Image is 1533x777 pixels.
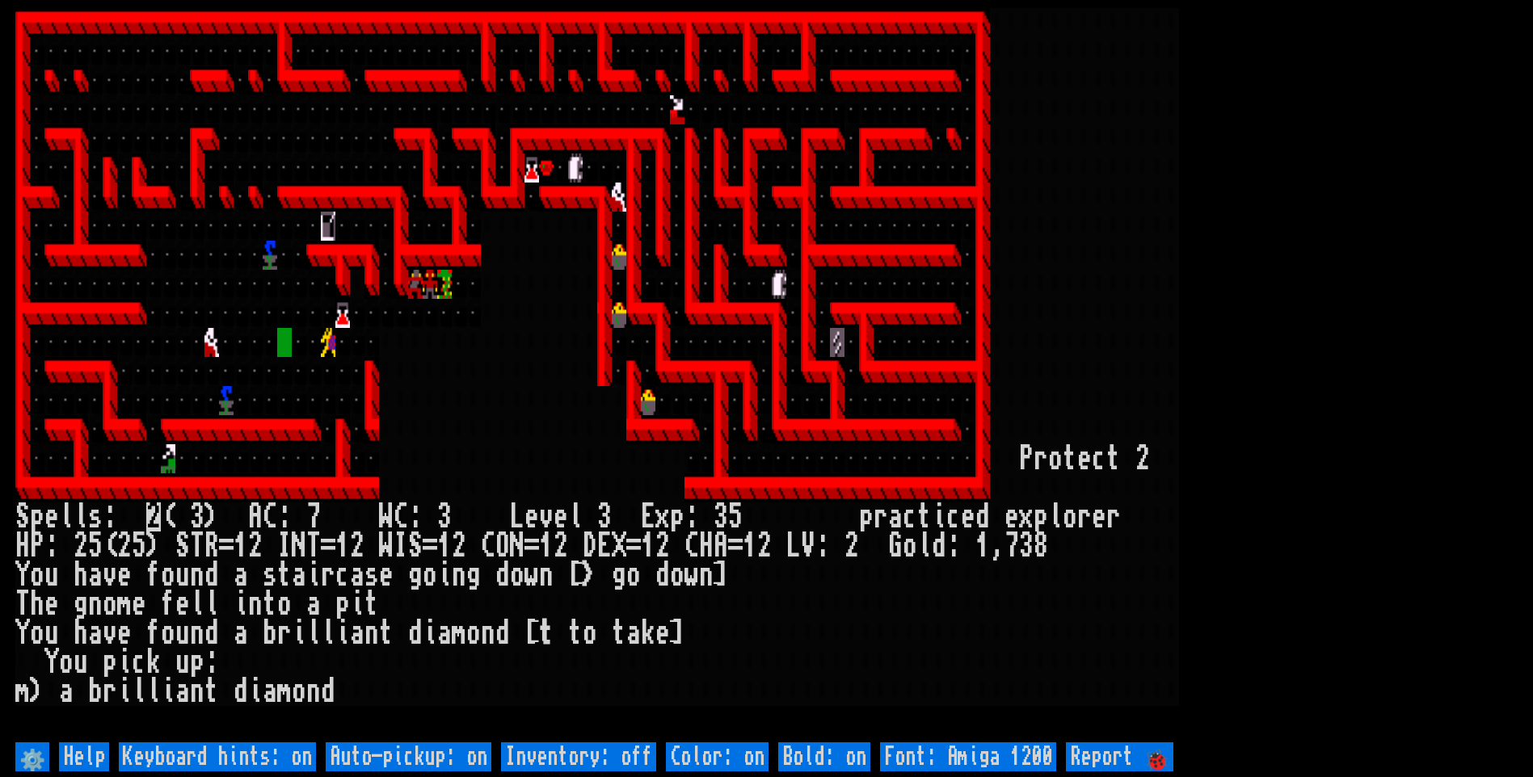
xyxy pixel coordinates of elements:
div: n [190,619,204,648]
div: R [204,531,219,561]
div: : [946,531,961,561]
div: W [379,502,394,531]
div: 2 [350,531,364,561]
div: o [510,561,524,590]
div: o [277,590,292,619]
div: n [699,561,714,590]
div: r [1034,444,1048,473]
div: = [423,531,437,561]
div: = [321,531,335,561]
div: 1 [975,531,990,561]
div: d [495,561,510,590]
div: e [175,590,190,619]
div: 2 [248,531,263,561]
div: V [801,531,815,561]
div: Y [44,648,59,677]
input: Report 🐞 [1066,742,1173,771]
div: a [234,619,248,648]
div: c [335,561,350,590]
div: p [190,648,204,677]
div: e [44,590,59,619]
div: 1 [641,531,655,561]
div: i [161,677,175,706]
div: u [44,561,59,590]
div: e [44,502,59,531]
div: e [1077,444,1092,473]
div: S [15,502,30,531]
div: 7 [1004,531,1019,561]
div: 1 [234,531,248,561]
div: d [204,619,219,648]
div: ( [161,502,175,531]
div: o [670,561,684,590]
div: : [277,502,292,531]
div: l [1048,502,1063,531]
input: Inventory: off [501,742,656,771]
div: 2 [452,531,466,561]
div: e [655,619,670,648]
div: P [30,531,44,561]
div: t [263,590,277,619]
div: 2 [655,531,670,561]
div: o [161,619,175,648]
div: g [74,590,88,619]
div: p [103,648,117,677]
div: r [103,677,117,706]
div: d [495,619,510,648]
div: n [190,677,204,706]
div: m [277,677,292,706]
div: H [15,531,30,561]
div: X [612,531,626,561]
div: ] [714,561,728,590]
div: h [74,561,88,590]
div: g [612,561,626,590]
div: l [204,590,219,619]
div: a [88,619,103,648]
div: n [539,561,554,590]
div: t [277,561,292,590]
div: e [117,619,132,648]
div: e [1092,502,1106,531]
div: r [1106,502,1121,531]
div: A [714,531,728,561]
div: ) [204,502,219,531]
div: a [175,677,190,706]
div: c [903,502,917,531]
div: E [597,531,612,561]
div: ( [103,531,117,561]
div: b [263,619,277,648]
div: n [452,561,466,590]
div: 8 [1034,531,1048,561]
div: e [379,561,394,590]
div: t [539,619,554,648]
div: 1 [335,531,350,561]
div: o [903,531,917,561]
div: h [74,619,88,648]
div: f [146,619,161,648]
div: 2 [757,531,772,561]
div: = [626,531,641,561]
div: o [466,619,481,648]
div: d [204,561,219,590]
div: e [524,502,539,531]
div: 3 [714,502,728,531]
div: i [292,619,306,648]
div: b [88,677,103,706]
mark: 2 [146,502,161,531]
div: 7 [306,502,321,531]
div: Y [15,619,30,648]
div: i [932,502,946,531]
div: l [917,531,932,561]
div: a [59,677,74,706]
div: T [190,531,204,561]
div: O [495,531,510,561]
div: : [204,648,219,677]
div: a [350,561,364,590]
div: a [88,561,103,590]
input: Help [59,742,109,771]
div: p [335,590,350,619]
div: [ [524,619,539,648]
div: k [146,648,161,677]
div: 1 [743,531,757,561]
div: x [1019,502,1034,531]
